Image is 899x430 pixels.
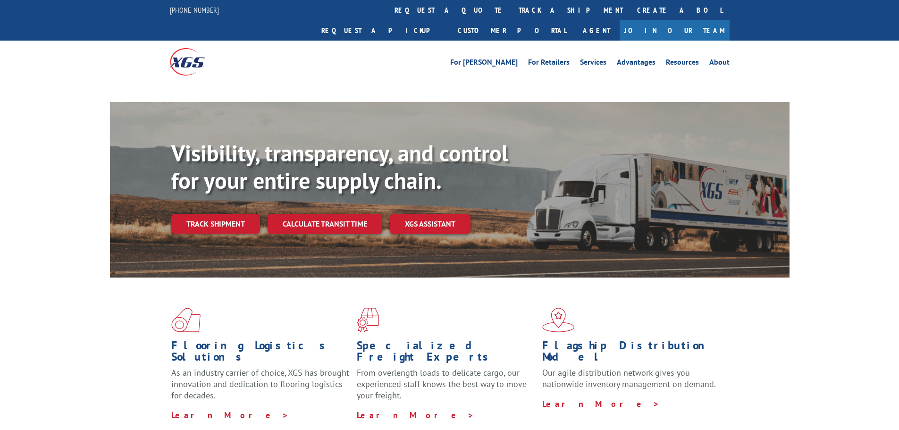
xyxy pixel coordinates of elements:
[357,410,474,421] a: Learn More >
[357,308,379,332] img: xgs-icon-focused-on-flooring-red
[170,5,219,15] a: [PHONE_NUMBER]
[171,138,508,195] b: Visibility, transparency, and control for your entire supply chain.
[268,214,382,234] a: Calculate transit time
[542,340,721,367] h1: Flagship Distribution Model
[357,367,535,409] p: From overlength loads to delicate cargo, our experienced staff knows the best way to move your fr...
[451,20,573,41] a: Customer Portal
[542,308,575,332] img: xgs-icon-flagship-distribution-model-red
[171,340,350,367] h1: Flooring Logistics Solutions
[450,59,518,69] a: For [PERSON_NAME]
[528,59,570,69] a: For Retailers
[542,367,716,389] span: Our agile distribution network gives you nationwide inventory management on demand.
[666,59,699,69] a: Resources
[171,410,289,421] a: Learn More >
[390,214,471,234] a: XGS ASSISTANT
[171,308,201,332] img: xgs-icon-total-supply-chain-intelligence-red
[171,367,349,401] span: As an industry carrier of choice, XGS has brought innovation and dedication to flooring logistics...
[171,214,260,234] a: Track shipment
[314,20,451,41] a: Request a pickup
[580,59,606,69] a: Services
[709,59,730,69] a: About
[542,398,660,409] a: Learn More >
[617,59,655,69] a: Advantages
[620,20,730,41] a: Join Our Team
[357,340,535,367] h1: Specialized Freight Experts
[573,20,620,41] a: Agent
